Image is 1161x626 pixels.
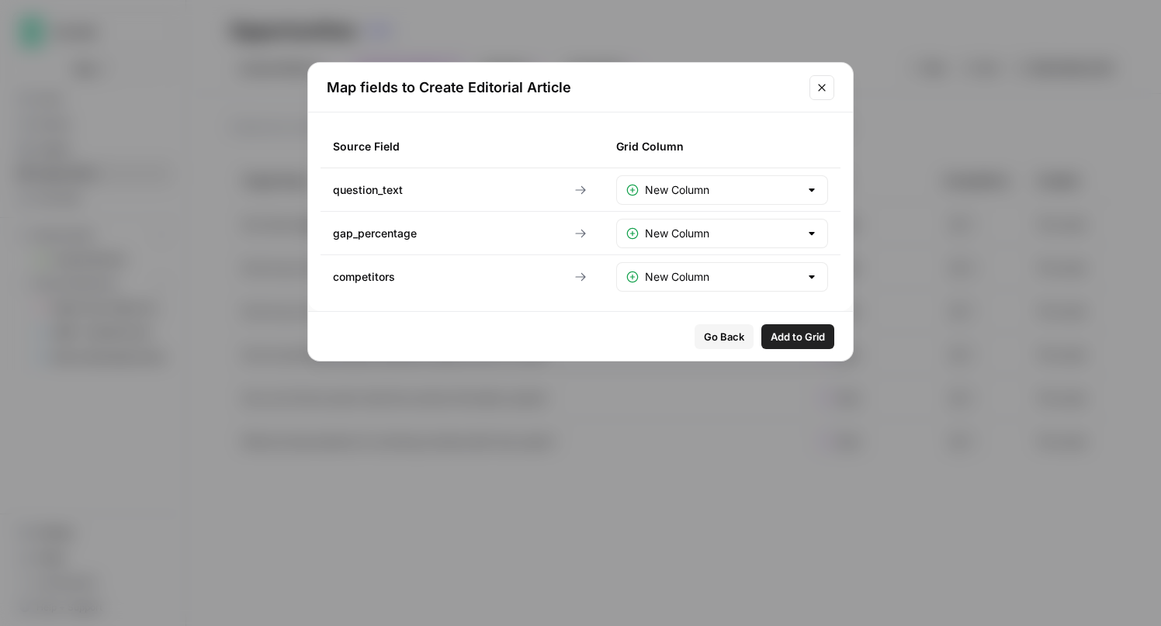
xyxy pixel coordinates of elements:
span: competitors [333,269,395,285]
span: Go Back [704,329,744,344]
span: question_text [333,182,403,198]
input: New Column [645,182,799,198]
div: Source Field [333,125,545,168]
span: Add to Grid [771,329,825,344]
button: Add to Grid [761,324,834,349]
input: New Column [645,226,799,241]
h2: Map fields to Create Editorial Article [327,77,800,99]
button: Close modal [809,75,834,100]
span: gap_percentage [333,226,417,241]
div: Grid Column [616,125,828,168]
input: New Column [645,269,799,285]
button: Go Back [695,324,754,349]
